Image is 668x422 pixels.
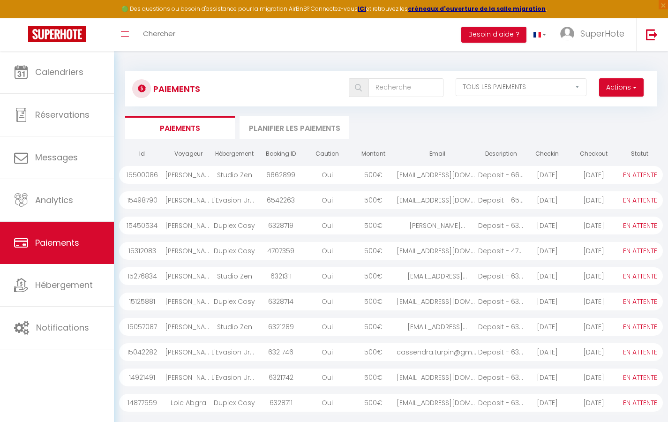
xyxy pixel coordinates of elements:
[478,146,525,162] th: Description
[119,242,165,260] div: 15312083
[165,293,211,310] div: [PERSON_NAME]
[258,242,304,260] div: 4707359
[377,196,383,205] span: €
[350,166,397,184] div: 500
[524,318,570,336] div: [DATE]
[397,293,478,310] div: [EMAIL_ADDRESS][DOMAIN_NAME]
[377,246,383,256] span: €
[304,369,350,386] div: Oui
[211,293,258,310] div: Duplex Cosy
[211,242,258,260] div: Duplex Cosy
[211,369,258,386] div: L'Evasion Urbaine
[570,318,617,336] div: [DATE]
[165,267,211,285] div: [PERSON_NAME]
[478,369,525,386] div: Deposit - 6321742 - ...
[570,267,617,285] div: [DATE]
[377,221,383,230] span: €
[165,191,211,209] div: [PERSON_NAME]
[153,78,200,99] h3: Paiements
[350,191,397,209] div: 500
[211,394,258,412] div: Duplex Cosy
[119,146,165,162] th: Id
[397,267,478,285] div: [EMAIL_ADDRESS]...
[478,267,525,285] div: Deposit - 6321311 - ...
[165,146,211,162] th: Voyageur
[165,369,211,386] div: [PERSON_NAME]
[560,27,574,41] img: ...
[304,146,350,162] th: Caution
[350,146,397,162] th: Montant
[377,373,383,382] span: €
[524,191,570,209] div: [DATE]
[119,343,165,361] div: 15042282
[304,343,350,361] div: Oui
[35,237,79,249] span: Paiements
[478,318,525,336] div: Deposit - 6321289 - ...
[258,394,304,412] div: 6328711
[553,18,636,51] a: ... SuperHote
[350,293,397,310] div: 500
[8,4,36,32] button: Ouvrir le widget de chat LiveChat
[570,146,617,162] th: Checkout
[258,166,304,184] div: 6662899
[143,29,175,38] span: Chercher
[211,267,258,285] div: Studio Zen
[570,166,617,184] div: [DATE]
[408,5,546,13] a: créneaux d'ouverture de la salle migration
[240,116,349,139] li: Planifier les paiements
[377,322,383,332] span: €
[165,318,211,336] div: [PERSON_NAME]
[304,318,350,336] div: Oui
[35,279,93,291] span: Hébergement
[368,78,444,97] input: Recherche
[165,343,211,361] div: [PERSON_NAME]
[397,343,478,361] div: cassendra.turpin@gma...
[304,166,350,184] div: Oui
[570,242,617,260] div: [DATE]
[125,116,235,139] li: Paiements
[35,151,78,163] span: Messages
[478,166,525,184] div: Deposit - 6662899 - ...
[119,394,165,412] div: 14877559
[35,109,90,121] span: Réservations
[570,369,617,386] div: [DATE]
[211,166,258,184] div: Studio Zen
[350,242,397,260] div: 500
[397,191,478,209] div: [EMAIL_ADDRESS][DOMAIN_NAME]
[397,369,478,386] div: [EMAIL_ADDRESS][DOMAIN_NAME]
[165,217,211,234] div: [PERSON_NAME]
[350,318,397,336] div: 500
[350,267,397,285] div: 500
[258,217,304,234] div: 6328719
[570,343,617,361] div: [DATE]
[478,191,525,209] div: Deposit - 6542263 - ...
[211,191,258,209] div: L'Evasion Urbaine
[35,194,73,206] span: Analytics
[119,217,165,234] div: 15450534
[211,343,258,361] div: L'Evasion Urbaine
[478,343,525,361] div: Deposit - 6321746 - ...
[478,242,525,260] div: Deposit - 4707359 - ...
[524,394,570,412] div: [DATE]
[358,5,366,13] a: ICI
[599,78,644,97] button: Actions
[397,146,478,162] th: Email
[397,318,478,336] div: [EMAIL_ADDRESS]...
[165,242,211,260] div: [PERSON_NAME]
[258,369,304,386] div: 6321742
[119,369,165,386] div: 14921491
[377,297,383,306] span: €
[377,170,383,180] span: €
[478,217,525,234] div: Deposit - 6328719 - ...
[350,217,397,234] div: 500
[570,191,617,209] div: [DATE]
[350,369,397,386] div: 500
[377,398,383,407] span: €
[258,267,304,285] div: 6321311
[119,293,165,310] div: 15125881
[524,146,570,162] th: Checkin
[304,267,350,285] div: Oui
[524,242,570,260] div: [DATE]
